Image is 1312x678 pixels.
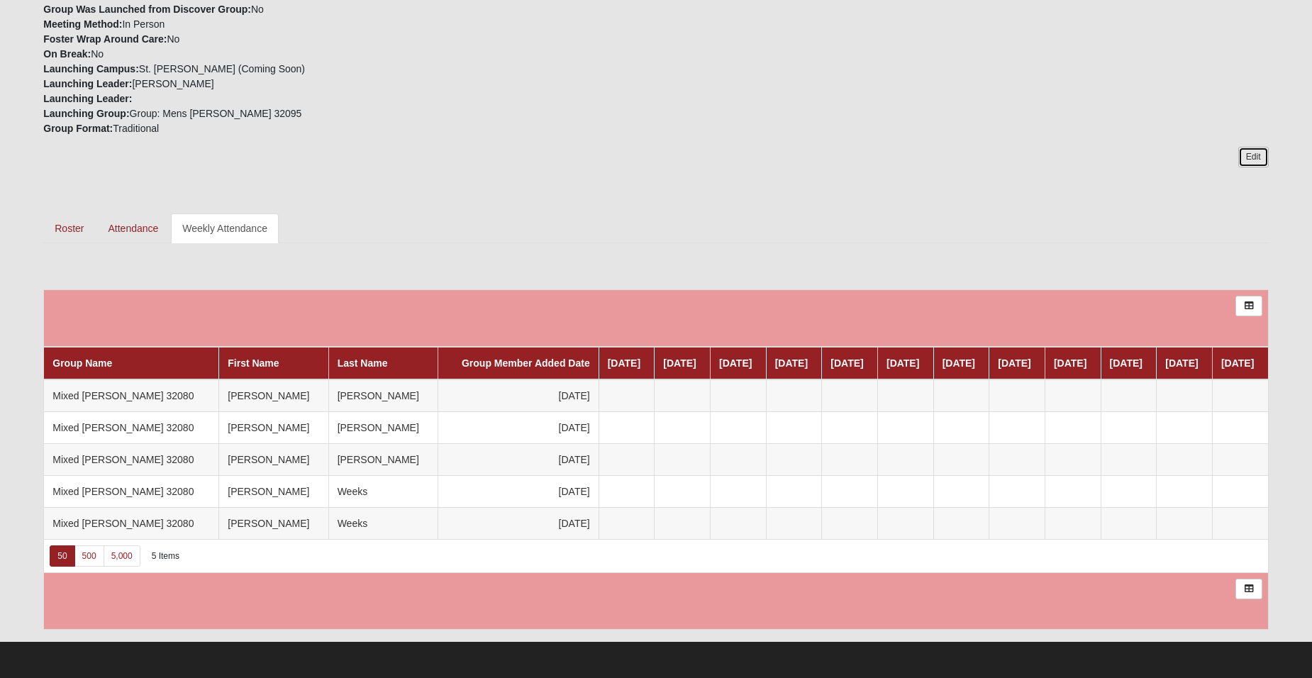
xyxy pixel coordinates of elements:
[830,357,863,369] a: [DATE]
[44,411,219,443] td: Mixed [PERSON_NAME] 32080
[219,507,328,539] td: [PERSON_NAME]
[43,78,132,89] strong: Launching Leader:
[1235,296,1262,316] a: Export to Excel
[438,507,599,539] td: [DATE]
[1238,147,1269,167] a: Edit
[219,379,328,412] td: [PERSON_NAME]
[219,411,328,443] td: [PERSON_NAME]
[1110,357,1143,369] a: [DATE]
[74,545,104,567] a: 500
[152,550,179,562] div: 5 Items
[43,63,139,74] strong: Launching Campus:
[462,357,590,369] a: Group Member Added Date
[1054,357,1086,369] a: [DATE]
[438,475,599,507] td: [DATE]
[43,33,167,45] strong: Foster Wrap Around Care:
[43,18,122,30] strong: Meeting Method:
[50,545,74,567] a: 50
[328,379,438,412] td: [PERSON_NAME]
[43,213,95,243] a: Roster
[43,123,113,134] strong: Group Format:
[328,507,438,539] td: Weeks
[1165,357,1198,369] a: [DATE]
[44,379,219,412] td: Mixed [PERSON_NAME] 32080
[886,357,919,369] a: [DATE]
[43,48,91,60] strong: On Break:
[96,213,169,243] a: Attendance
[228,357,279,369] a: First Name
[663,357,696,369] a: [DATE]
[438,379,599,412] td: [DATE]
[43,4,251,15] strong: Group Was Launched from Discover Group:
[438,443,599,475] td: [DATE]
[44,443,219,475] td: Mixed [PERSON_NAME] 32080
[43,93,132,104] strong: Launching Leader:
[104,545,140,567] a: 5,000
[438,411,599,443] td: [DATE]
[171,213,279,243] a: Weekly Attendance
[328,475,438,507] td: Weeks
[219,443,328,475] td: [PERSON_NAME]
[998,357,1030,369] a: [DATE]
[44,507,219,539] td: Mixed [PERSON_NAME] 32080
[43,108,129,119] strong: Launching Group:
[328,411,438,443] td: [PERSON_NAME]
[1221,357,1254,369] a: [DATE]
[52,357,112,369] a: Group Name
[719,357,752,369] a: [DATE]
[219,475,328,507] td: [PERSON_NAME]
[44,475,219,507] td: Mixed [PERSON_NAME] 32080
[1235,579,1262,599] a: Export to Excel
[775,357,808,369] a: [DATE]
[943,357,975,369] a: [DATE]
[608,357,640,369] a: [DATE]
[328,443,438,475] td: [PERSON_NAME]
[338,357,388,369] a: Last Name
